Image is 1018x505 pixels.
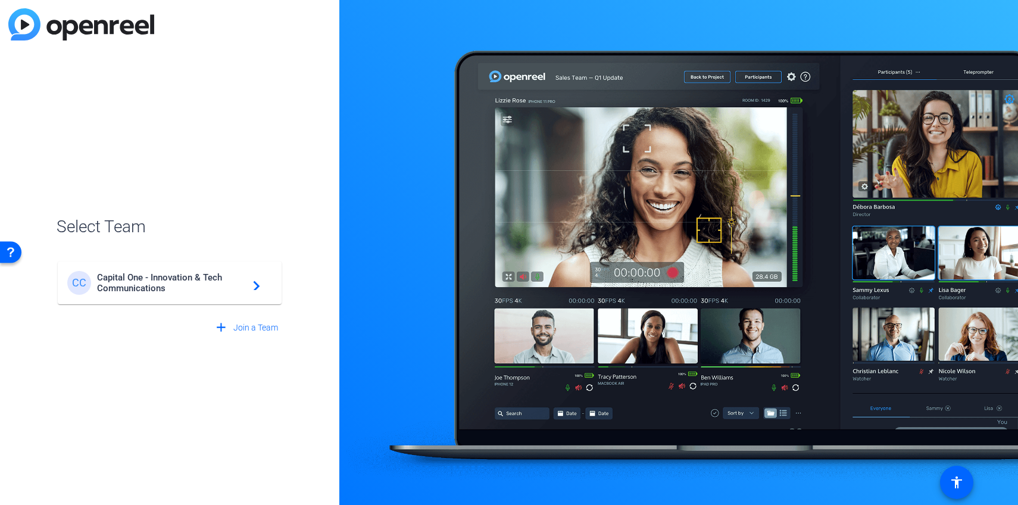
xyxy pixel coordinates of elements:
span: Capital One - Innovation & Tech Communications [97,272,246,294]
span: Select Team [57,214,283,239]
button: Join a Team [209,317,283,339]
mat-icon: add [214,320,229,335]
span: Join a Team [233,322,278,334]
div: CC [67,271,91,295]
mat-icon: accessibility [950,475,964,490]
mat-icon: navigate_next [246,276,260,290]
img: blue-gradient.svg [8,8,154,40]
